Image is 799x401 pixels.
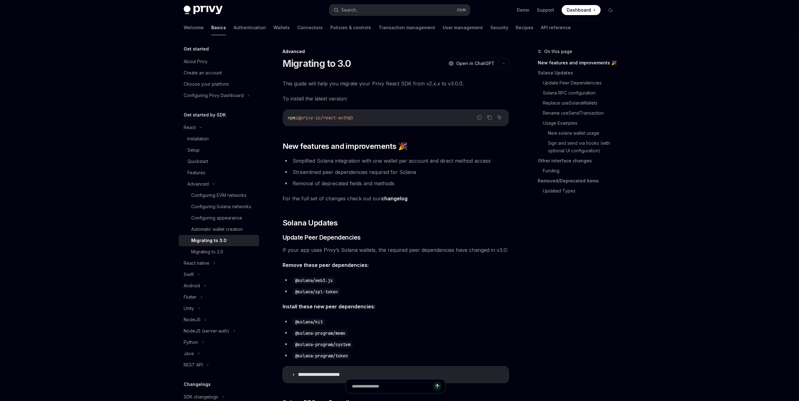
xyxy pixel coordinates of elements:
code: @solana-program/system [293,341,353,348]
div: Unity [184,305,194,312]
a: API reference [541,20,571,35]
div: React [184,124,196,131]
div: React native [184,259,209,267]
div: Migrating to 2.0 [191,248,223,256]
button: Open in ChatGPT [445,58,498,69]
button: Report incorrect code [475,113,483,122]
button: Copy the contents from the code block [485,113,494,122]
a: Recipes [516,20,533,35]
div: Flutter [184,293,197,301]
div: Migrating to 3.0 [191,237,227,244]
h1: Migrating to 3.0 [283,58,351,69]
div: SDK changelogs [184,393,218,401]
a: Demo [517,7,529,13]
a: New features and improvements 🎉 [538,58,621,68]
img: dark logo [184,6,223,14]
span: Ctrl K [457,8,466,13]
div: Features [187,169,205,176]
span: @privy-io/react-auth@3 [298,115,353,121]
a: Basics [211,20,226,35]
a: Quickstart [179,156,259,167]
a: Solana Updates [538,68,621,78]
a: Configuring Solana networks [179,201,259,212]
a: Other interface changes [538,156,621,166]
button: Ask AI [495,113,504,122]
a: Configuring EVM networks [179,190,259,201]
div: Configuring Solana networks [191,203,251,210]
a: Choose your platform [179,79,259,90]
div: Create an account [184,69,222,77]
div: NodeJS (server-auth) [184,327,229,335]
a: About Privy [179,56,259,67]
span: This guide will help you migrate your Privy React SDK from v2.x.x to v3.0.0. [283,79,509,88]
a: Usage Examples [543,118,621,128]
div: Configuring Privy Dashboard [184,92,244,99]
div: Setup [187,146,200,154]
div: Quickstart [187,158,208,165]
h5: Get started [184,45,209,53]
a: Wallets [273,20,290,35]
span: For the full set of changes check out our . [283,194,509,203]
a: Support [537,7,554,13]
span: To install the latest version: [283,94,509,103]
li: Streamlined peer dependencies required for Solana [283,168,509,176]
button: Toggle dark mode [606,5,616,15]
a: Solana RPC configuration [543,88,621,98]
div: Configuring appearance [191,214,242,222]
strong: Install these new peer dependencies: [283,303,375,310]
h5: Get started by SDK [184,111,226,119]
li: Removal of deprecated fields and methods [283,179,509,188]
a: Connectors [297,20,323,35]
a: Rename useSendTransaction [543,108,621,118]
div: Choose your platform [184,80,229,88]
span: Update Peer Dependencies [283,233,361,242]
div: Automatic wallet creation [191,225,243,233]
div: Advanced [283,48,509,55]
a: Create an account [179,67,259,79]
a: Setup [179,144,259,156]
h5: Changelogs [184,381,211,388]
span: On this page [544,48,572,55]
code: @solana/kit [293,318,325,325]
a: Welcome [184,20,204,35]
a: Removed/Deprecated Items [538,176,621,186]
code: @solana/web3.js [293,277,335,284]
div: Python [184,339,198,346]
code: @solana-program/memo [293,330,348,337]
div: REST API [184,361,203,369]
div: Java [184,350,194,357]
span: New features and improvements 🎉 [283,141,407,151]
a: Configuring appearance [179,212,259,224]
a: Features [179,167,259,178]
a: Updated Types [543,186,621,196]
a: User management [443,20,483,35]
div: Search... [341,6,359,14]
a: New solana wallet usage [548,128,621,138]
code: @solana-program/token [293,352,350,359]
a: Installation [179,133,259,144]
span: Dashboard [567,7,591,13]
a: Sign and send via hooks (with optional UI configuration) [548,138,621,156]
div: NodeJS [184,316,201,323]
a: Migrating to 3.0 [179,235,259,246]
li: Simplified Solana integration with one wallet per account and direct method access [283,156,509,165]
a: Security [490,20,508,35]
a: Automatic wallet creation [179,224,259,235]
div: Android [184,282,200,290]
a: Replace useSolanaWallets [543,98,621,108]
div: Advanced [187,180,209,188]
a: Transaction management [379,20,435,35]
span: Solana Updates [283,218,338,228]
div: Configuring EVM networks [191,192,246,199]
span: npm [288,115,295,121]
span: i [295,115,298,121]
a: Funding [543,166,621,176]
a: Migrating to 2.0 [179,246,259,257]
a: Policies & controls [330,20,371,35]
button: Search...CtrlK [329,4,470,16]
span: Open in ChatGPT [456,60,494,67]
a: changelog [381,195,408,202]
span: If your app uses Privy’s Solana wallets, the required peer dependencies have changed in v3.0: [283,246,509,254]
code: @solana/spl-token [293,288,340,295]
div: About Privy [184,58,208,65]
